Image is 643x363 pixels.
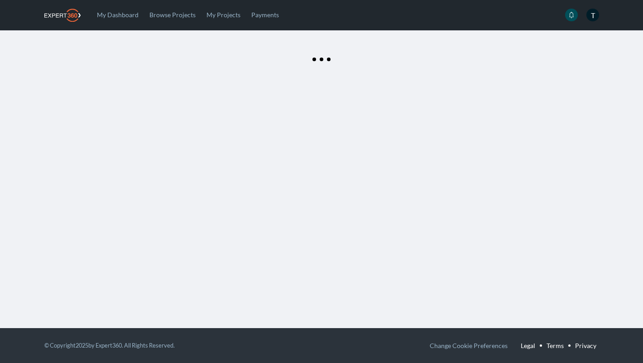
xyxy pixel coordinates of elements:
[521,339,535,352] a: Legal
[586,9,599,21] span: T
[44,342,175,349] small: © Copyright 2025 by Expert360. All Rights Reserved.
[547,339,564,352] a: Terms
[568,12,575,18] svg: icon
[575,339,596,352] a: Privacy
[430,339,508,352] button: Change Cookie Preferences
[44,9,81,22] img: Expert360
